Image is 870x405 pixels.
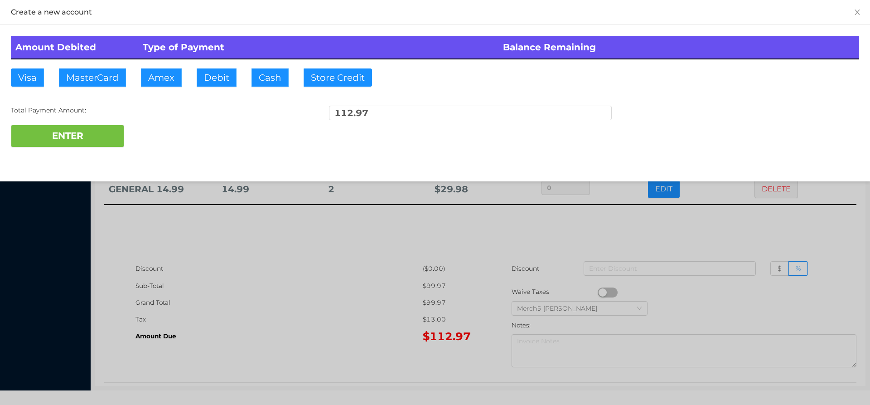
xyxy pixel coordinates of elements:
[11,7,859,17] div: Create a new account
[59,68,126,87] button: MasterCard
[304,68,372,87] button: Store Credit
[197,68,237,87] button: Debit
[11,125,124,147] button: ENTER
[11,68,44,87] button: Visa
[251,68,289,87] button: Cash
[141,68,182,87] button: Amex
[854,9,861,16] i: icon: close
[498,36,859,59] th: Balance Remaining
[138,36,499,59] th: Type of Payment
[11,36,138,59] th: Amount Debited
[11,106,294,115] div: Total Payment Amount:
